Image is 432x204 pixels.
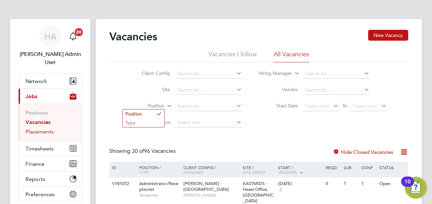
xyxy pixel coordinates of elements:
[25,161,44,167] span: Finance
[18,26,82,66] a: HA[PERSON_NAME] Admin User
[75,28,83,36] span: 20
[19,156,82,171] button: Finance
[139,169,149,175] span: Type
[183,192,239,198] span: [PERSON_NAME]
[405,177,427,199] button: Open Resource Center, 10 new notifications
[109,148,177,155] div: Showing
[175,69,242,79] input: Search for...
[109,30,157,43] h2: Vacancies
[183,181,229,192] span: [PERSON_NAME] - [GEOGRAPHIC_DATA]
[66,26,80,47] a: 20
[303,69,370,79] input: Search for...
[241,162,277,178] div: Site /
[25,191,55,198] span: Preferences
[19,187,82,202] button: Preferences
[278,187,283,192] span: 3
[19,104,82,141] div: Jobs
[139,192,180,198] span: Temporary
[131,86,170,93] label: Site
[19,89,82,104] button: Jobs
[209,50,257,62] li: Vacancies I follow
[333,149,393,155] label: Hide Closed Vacancies
[25,78,47,84] span: Network
[342,178,360,190] div: 1
[342,162,360,173] div: Sub
[175,118,242,127] input: Select one
[253,70,292,77] label: Hiring Manager
[274,50,309,62] li: All Vacancies
[25,93,37,100] span: Jobs
[123,109,164,118] li: Position
[303,85,370,95] input: Search for...
[368,30,408,41] button: New Vacancy
[25,145,54,152] span: Timesheets
[378,178,407,190] div: Open
[243,181,274,204] span: EASTMIDS - Head Office, [GEOGRAPHIC_DATA]
[324,178,342,190] div: 0
[353,103,377,109] span: Select date
[125,103,164,109] label: Position
[360,178,377,190] div: 1
[324,162,342,173] div: Reqd
[19,171,82,186] button: Reports
[18,50,82,66] span: Hays Admin User
[278,181,322,187] div: [DATE]
[183,169,203,175] span: Manager
[134,162,182,178] div: Position /
[378,162,407,173] div: Status
[110,162,134,173] div: ID
[182,162,241,178] div: Client Config /
[175,102,242,111] input: Search for...
[276,162,324,179] div: Start /
[404,182,411,190] div: 10
[131,70,170,76] label: Client Config
[305,103,329,109] span: Select date
[175,85,242,95] input: Search for...
[19,141,82,156] button: Timesheets
[25,176,45,182] span: Reports
[259,86,298,93] label: Vendor
[25,109,48,116] a: Positions
[278,169,297,175] span: Vendors
[123,118,164,127] li: Type
[19,74,82,88] button: Network
[25,128,54,135] a: Placements
[259,103,298,109] label: Start Date
[139,181,178,192] span: Administrator/Receptionist
[360,162,377,173] div: Conf
[340,101,349,110] span: To
[132,148,144,155] span: 30 of
[110,178,134,190] div: V181072
[25,119,51,125] a: Vacancies
[44,32,56,41] span: HA
[132,148,176,155] span: 96 Vacancies
[243,169,266,175] span: Site Group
